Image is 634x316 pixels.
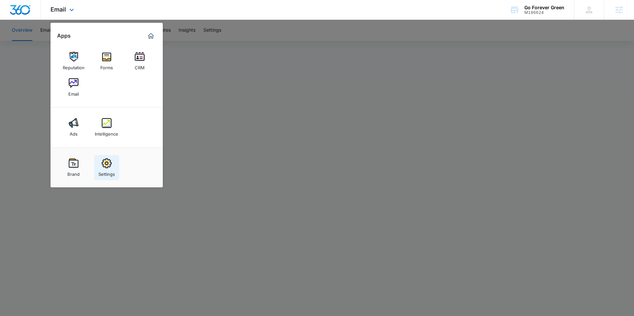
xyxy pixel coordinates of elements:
div: Ads [70,128,78,137]
a: Forms [94,48,119,74]
div: Email [68,88,79,97]
div: account id [524,10,564,15]
a: CRM [127,48,152,74]
div: Intelligence [95,128,118,137]
div: Reputation [63,62,85,70]
a: Email [61,75,86,100]
a: Marketing 360® Dashboard [146,31,156,41]
a: Settings [94,155,119,180]
div: account name [524,5,564,10]
div: CRM [135,62,145,70]
a: Reputation [61,48,86,74]
a: Brand [61,155,86,180]
span: Email [51,6,66,13]
a: Intelligence [94,115,119,140]
div: Brand [67,168,80,177]
div: Forms [100,62,113,70]
a: Ads [61,115,86,140]
div: Settings [98,168,115,177]
h2: Apps [57,33,71,39]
